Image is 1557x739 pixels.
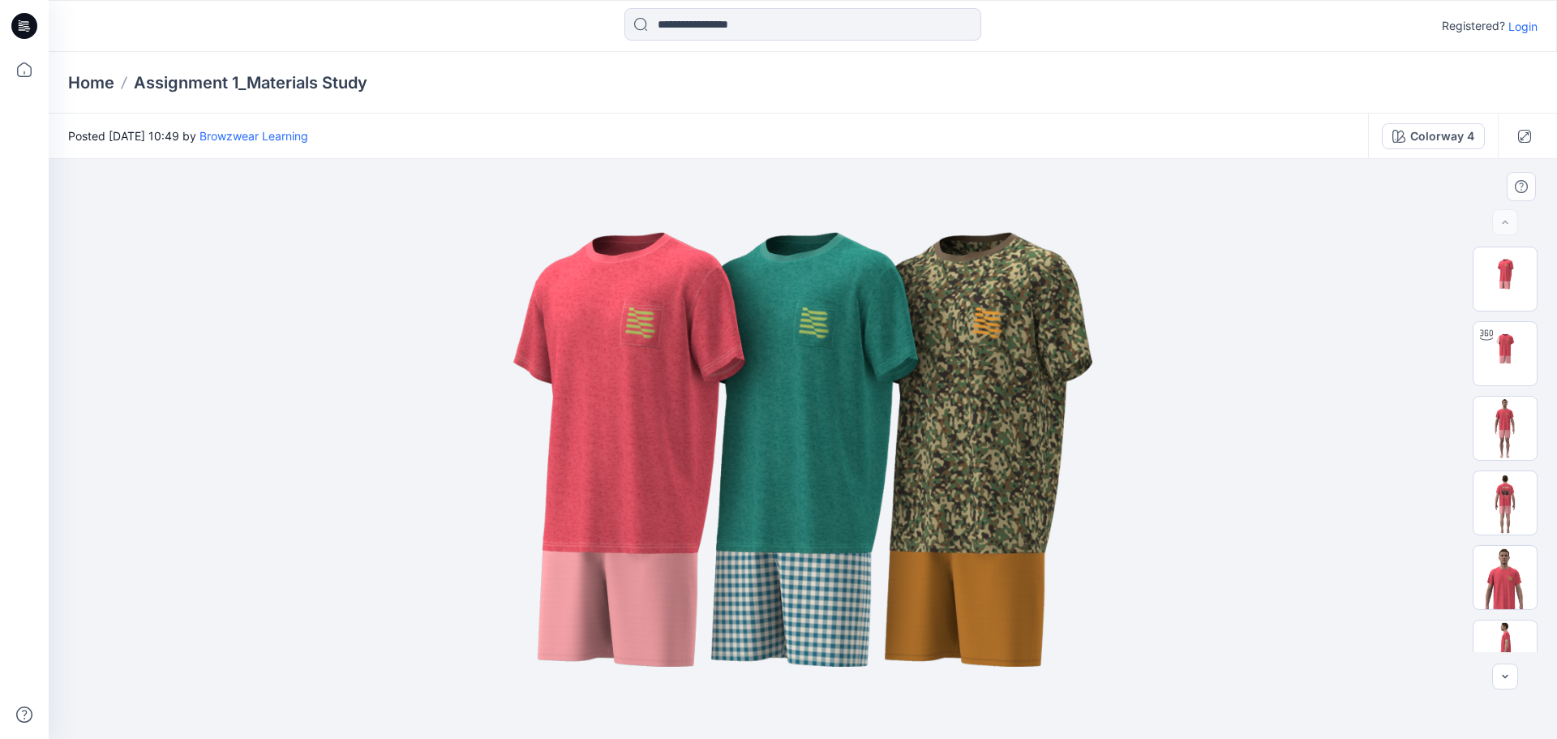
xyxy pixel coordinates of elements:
a: Browzwear Learning [199,129,308,143]
img: BW M Outfit Left NRM [1473,621,1537,684]
button: Colorway 4 [1382,123,1485,149]
p: Login [1508,18,1538,35]
img: BW M Outfit Colorway NRM [1473,247,1537,311]
img: eyJhbGciOiJIUzI1NiIsImtpZCI6IjAiLCJzbHQiOiJzZXMiLCJ0eXAiOiJKV1QifQ.eyJkYXRhIjp7InR5cGUiOiJzdG9yYW... [397,206,1208,693]
a: Home [68,71,114,94]
div: Colorway 4 [1410,127,1474,145]
img: BW M Outfit Back NRM [1473,471,1537,535]
img: BW M Outfit Top CloseUp NRM [1473,546,1537,609]
p: Registered? [1442,16,1505,36]
img: BW M Outfit Turntable NRM [1473,322,1537,385]
img: BW M Outfit Front NRM [1473,397,1537,460]
p: Assignment 1_Materials Study [134,71,367,94]
span: Posted [DATE] 10:49 by [68,127,308,144]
